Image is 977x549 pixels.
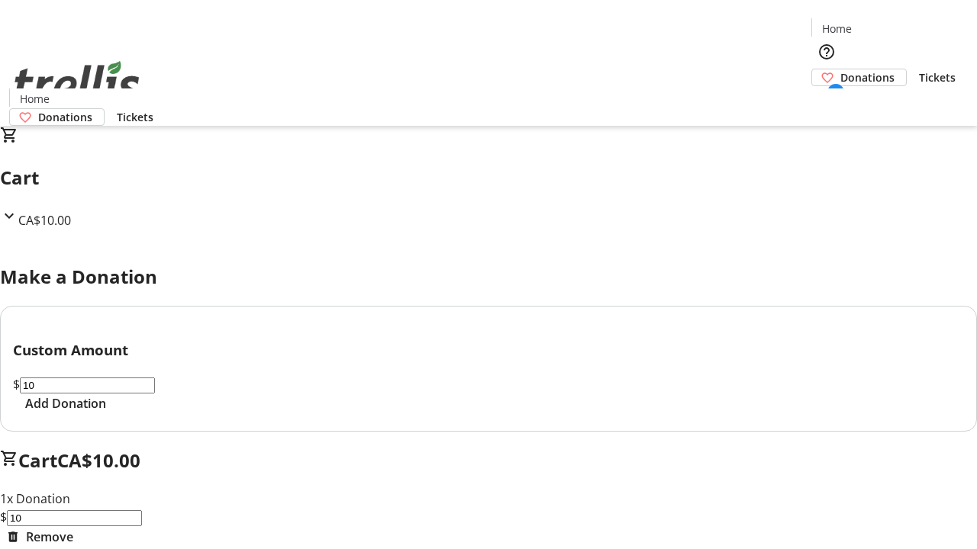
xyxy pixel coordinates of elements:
span: Donations [840,69,895,85]
a: Home [812,21,861,37]
span: Add Donation [25,394,106,413]
span: $ [13,376,20,393]
button: Cart [811,86,842,117]
span: Remove [26,528,73,546]
input: Donation Amount [20,377,155,393]
span: Home [20,91,50,107]
button: Help [811,37,842,67]
button: Add Donation [13,394,118,413]
a: Tickets [105,109,166,125]
span: CA$10.00 [57,448,140,473]
span: Tickets [919,69,956,85]
span: Home [822,21,852,37]
h3: Custom Amount [13,339,964,361]
a: Home [10,91,59,107]
a: Donations [9,108,105,126]
input: Donation Amount [7,510,142,526]
span: Donations [38,109,92,125]
img: Orient E2E Organization cokRgQ0ocx's Logo [9,44,145,120]
span: Tickets [117,109,153,125]
a: Donations [811,69,907,86]
a: Tickets [907,69,968,85]
span: CA$10.00 [18,212,71,229]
